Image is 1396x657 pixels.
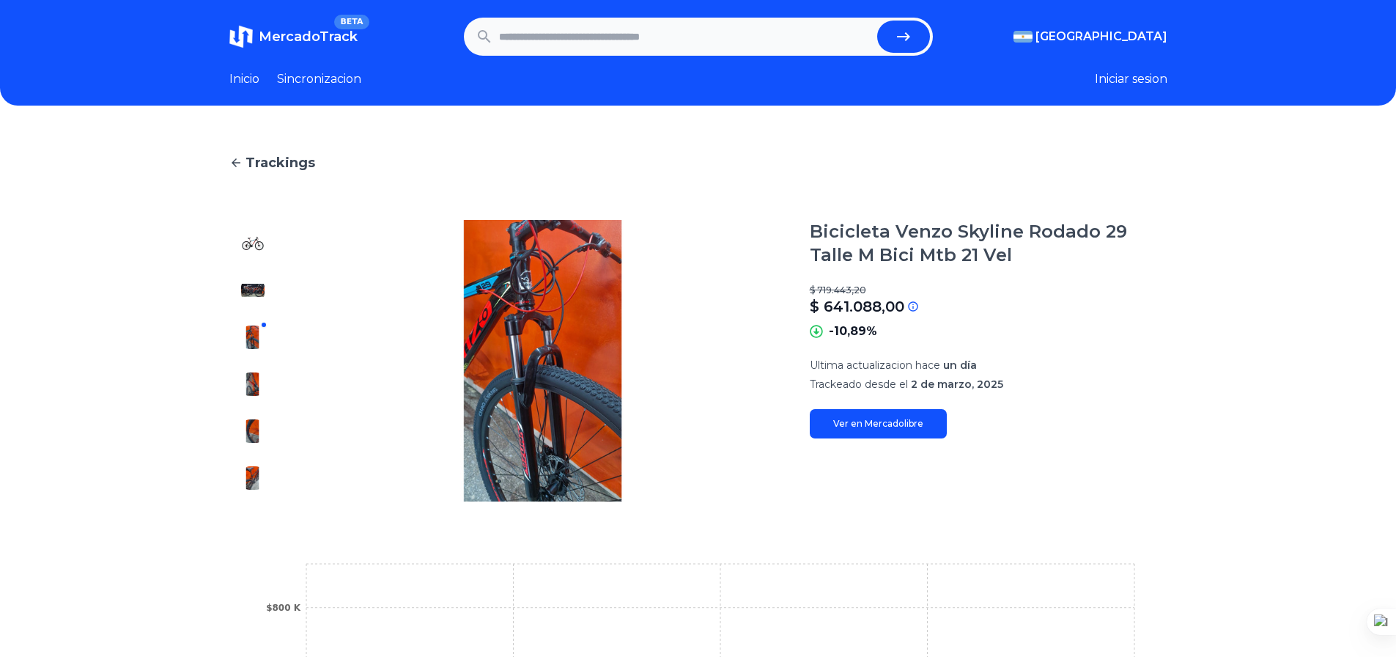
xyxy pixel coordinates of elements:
[245,153,315,173] span: Trackings
[229,25,358,48] a: MercadoTrackBETA
[241,466,265,490] img: Bicicleta Venzo Skyline Rodado 29 Talle M Bici Mtb 21 Vel
[911,378,1003,391] span: 2 de marzo, 2025
[306,220,780,502] img: Bicicleta Venzo Skyline Rodado 29 Talle M Bici Mtb 21 Vel
[943,359,977,372] span: un día
[241,419,265,443] img: Bicicleta Venzo Skyline Rodado 29 Talle M Bici Mtb 21 Vel
[1095,70,1167,88] button: Iniciar sesion
[1035,28,1167,45] span: [GEOGRAPHIC_DATA]
[810,378,908,391] span: Trackeado desde el
[810,285,1167,296] p: $ 719.443,20
[1013,28,1167,45] button: [GEOGRAPHIC_DATA]
[810,359,940,372] span: Ultima actualizacion hace
[334,15,369,29] span: BETA
[229,70,259,88] a: Inicio
[810,220,1167,267] h1: Bicicleta Venzo Skyline Rodado 29 Talle M Bici Mtb 21 Vel
[277,70,361,88] a: Sincronizacion
[259,29,358,45] span: MercadoTrack
[810,409,947,438] a: Ver en Mercadolibre
[229,25,253,48] img: MercadoTrack
[229,153,1167,173] a: Trackings
[810,296,904,317] p: $ 641.088,00
[241,372,265,396] img: Bicicleta Venzo Skyline Rodado 29 Talle M Bici Mtb 21 Vel
[1013,31,1033,43] img: Argentina
[266,603,301,613] tspan: $800 K
[241,279,265,302] img: Bicicleta Venzo Skyline Rodado 29 Talle M Bici Mtb 21 Vel
[241,326,265,349] img: Bicicleta Venzo Skyline Rodado 29 Talle M Bici Mtb 21 Vel
[241,232,265,255] img: Bicicleta Venzo Skyline Rodado 29 Talle M Bici Mtb 21 Vel
[829,323,877,340] p: -10,89%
